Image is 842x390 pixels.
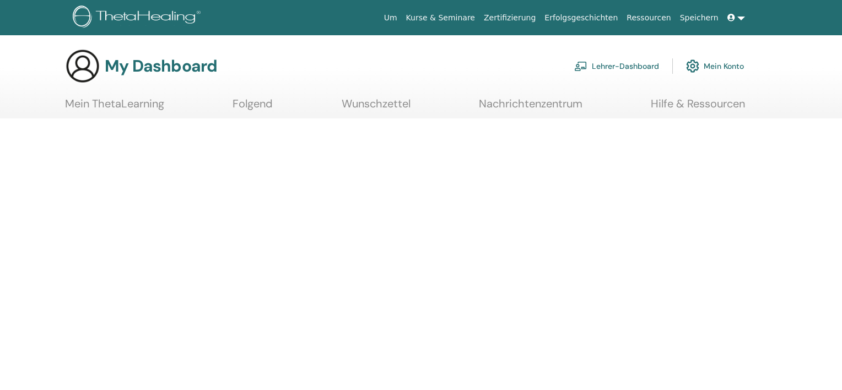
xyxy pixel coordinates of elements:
[105,56,217,76] h3: My Dashboard
[65,97,164,118] a: Mein ThetaLearning
[676,8,723,28] a: Speichern
[651,97,745,118] a: Hilfe & Ressourcen
[402,8,479,28] a: Kurse & Seminare
[686,54,744,78] a: Mein Konto
[574,54,659,78] a: Lehrer-Dashboard
[479,97,582,118] a: Nachrichtenzentrum
[73,6,204,30] img: logo.png
[686,57,699,75] img: cog.svg
[622,8,675,28] a: Ressourcen
[233,97,273,118] a: Folgend
[380,8,402,28] a: Um
[540,8,622,28] a: Erfolgsgeschichten
[342,97,411,118] a: Wunschzettel
[65,48,100,84] img: generic-user-icon.jpg
[479,8,540,28] a: Zertifizierung
[574,61,587,71] img: chalkboard-teacher.svg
